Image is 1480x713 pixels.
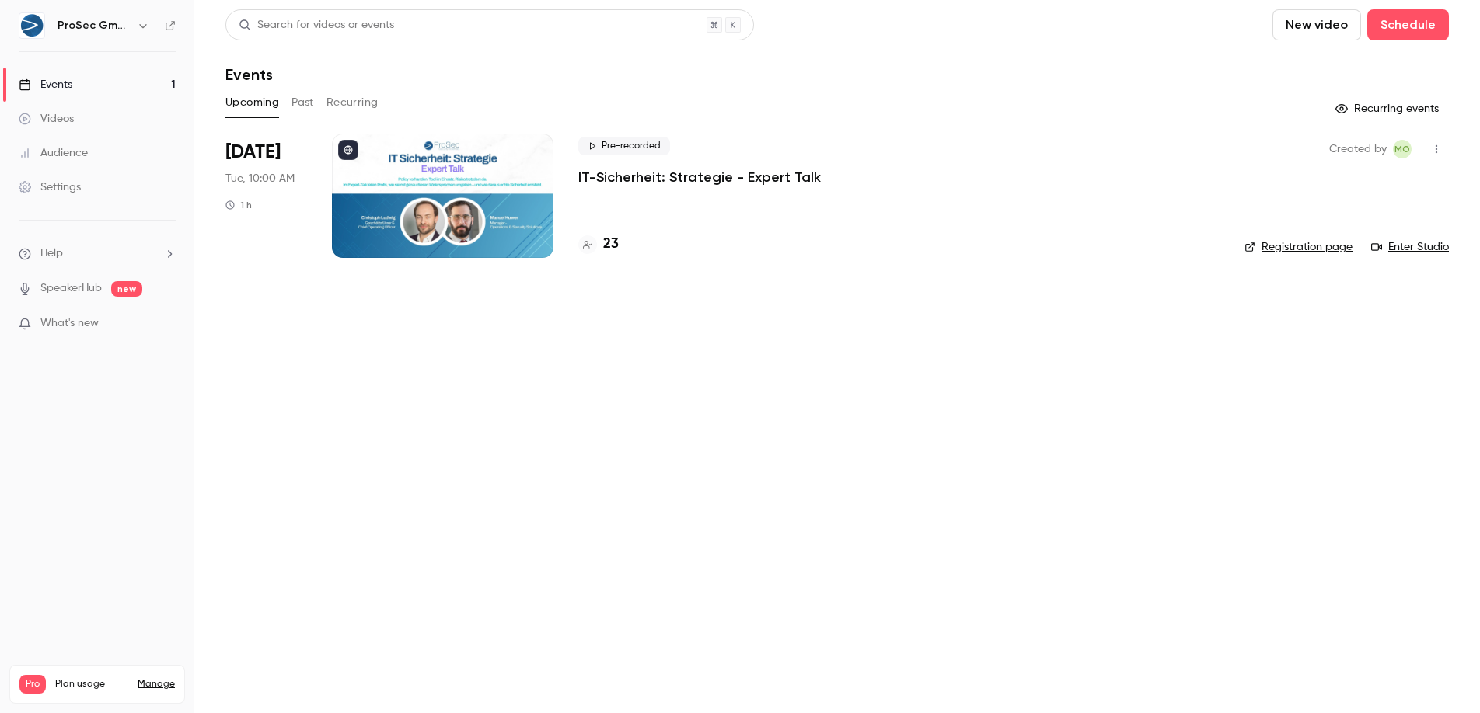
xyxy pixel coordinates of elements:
[40,315,99,332] span: What's new
[1371,239,1449,255] a: Enter Studio
[578,137,670,155] span: Pre-recorded
[40,280,102,297] a: SpeakerHub
[19,179,81,195] div: Settings
[19,675,46,694] span: Pro
[1393,140,1412,158] span: MD Operative
[239,17,394,33] div: Search for videos or events
[19,77,72,92] div: Events
[138,678,175,690] a: Manage
[225,199,252,211] div: 1 h
[1244,239,1353,255] a: Registration page
[603,234,619,255] h4: 23
[225,171,295,186] span: Tue, 10:00 AM
[1367,9,1449,40] button: Schedule
[1329,140,1387,158] span: Created by
[225,65,273,84] h1: Events
[58,18,131,33] h6: ProSec GmbH
[19,111,74,127] div: Videos
[225,134,307,258] div: Sep 23 Tue, 10:00 AM (Europe/Berlin)
[19,245,176,262] li: help-dropdown-opener
[578,234,619,255] a: 23
[1328,96,1449,121] button: Recurring events
[326,90,379,115] button: Recurring
[111,281,142,297] span: new
[157,317,176,331] iframe: Noticeable Trigger
[1394,140,1410,158] span: MO
[578,168,821,186] a: IT-Sicherheit: Strategie - Expert Talk
[40,245,63,262] span: Help
[19,13,44,38] img: ProSec GmbH
[55,678,128,690] span: Plan usage
[19,145,88,161] div: Audience
[225,140,281,165] span: [DATE]
[291,90,314,115] button: Past
[1272,9,1361,40] button: New video
[225,90,279,115] button: Upcoming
